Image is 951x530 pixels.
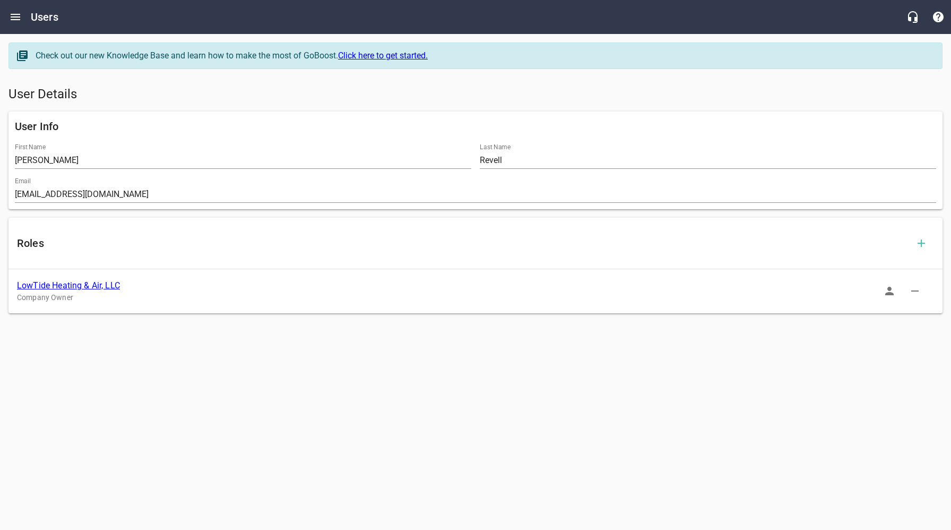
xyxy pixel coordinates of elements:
a: Click here to get started. [338,50,428,61]
div: Check out our new Knowledge Base and learn how to make the most of GoBoost. [36,49,931,62]
h5: User Details [8,86,943,103]
label: Email [15,178,31,184]
a: LowTide Heating & Air, LLC [17,280,120,290]
button: Live Chat [900,4,926,30]
p: Company Owner [17,292,917,303]
h6: User Info [15,118,936,135]
button: Sign In as Role [877,278,902,304]
h6: Users [31,8,58,25]
button: Support Portal [926,4,951,30]
button: Add Role [909,230,934,256]
label: First Name [15,144,46,150]
h6: Roles [17,235,909,252]
button: Open drawer [3,4,28,30]
label: Last Name [480,144,511,150]
button: Delete Role [902,278,928,304]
